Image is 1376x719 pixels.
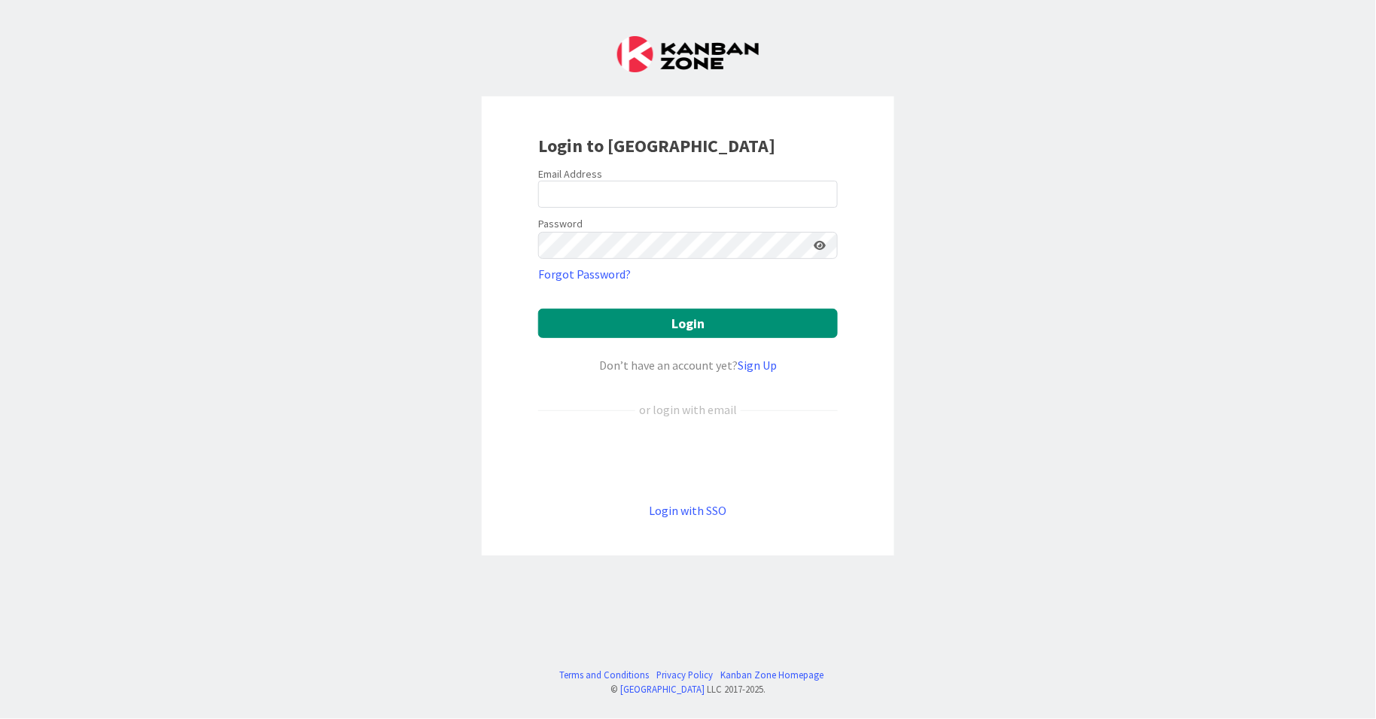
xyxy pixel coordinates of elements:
a: [GEOGRAPHIC_DATA] [620,683,705,695]
iframe: Kirjaudu Google-tilillä -painike [531,443,845,477]
div: Don’t have an account yet? [538,356,838,374]
a: Login with SSO [650,503,727,518]
a: Forgot Password? [538,265,631,283]
img: Kanban Zone [617,36,759,72]
div: or login with email [635,401,741,419]
div: © LLC 2017- 2025 . [553,682,824,696]
a: Privacy Policy [657,668,714,682]
label: Email Address [538,167,602,181]
button: Login [538,309,838,338]
a: Kanban Zone Homepage [721,668,824,682]
b: Login to [GEOGRAPHIC_DATA] [538,134,775,157]
label: Password [538,216,583,232]
a: Sign Up [738,358,777,373]
a: Terms and Conditions [560,668,650,682]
